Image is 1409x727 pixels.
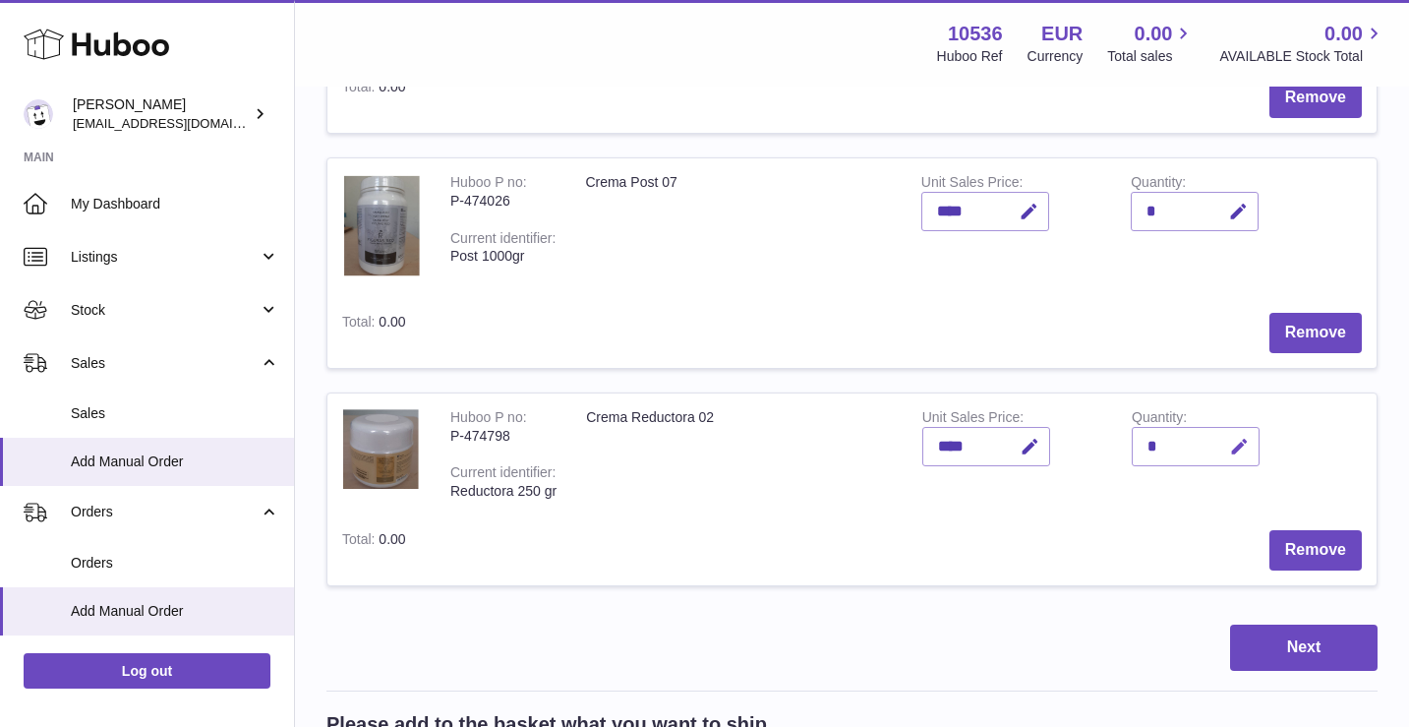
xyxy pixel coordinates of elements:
[1135,21,1173,47] span: 0.00
[73,115,289,131] span: [EMAIL_ADDRESS][DOMAIN_NAME]
[71,404,279,423] span: Sales
[24,99,53,129] img: riberoyepescamila@hotmail.com
[1230,625,1378,671] button: Next
[342,79,379,99] label: Total
[922,409,1024,430] label: Unit Sales Price
[342,173,421,278] img: Crema Post 07
[450,230,556,251] div: Current identifier
[342,314,379,334] label: Total
[1131,174,1186,195] label: Quantity
[379,79,405,94] span: 0.00
[1107,47,1195,66] span: Total sales
[73,95,250,133] div: [PERSON_NAME]
[948,21,1003,47] strong: 10536
[1324,21,1363,47] span: 0.00
[379,531,405,547] span: 0.00
[450,174,527,195] div: Huboo P no
[1219,47,1385,66] span: AVAILABLE Stock Total
[71,301,259,320] span: Stock
[1132,409,1187,430] label: Quantity
[71,354,259,373] span: Sales
[450,247,556,266] div: Post 1000gr
[570,158,906,298] td: Crema Post 07
[342,408,421,489] img: Crema Reductora 02
[1219,21,1385,66] a: 0.00 AVAILABLE Stock Total
[1027,47,1084,66] div: Currency
[71,503,259,521] span: Orders
[450,482,557,501] div: Reductora 250 gr
[571,394,907,515] td: Crema Reductora 02
[71,554,279,573] span: Orders
[71,602,279,621] span: Add Manual Order
[450,409,527,430] div: Huboo P no
[921,174,1023,195] label: Unit Sales Price
[71,195,279,213] span: My Dashboard
[342,531,379,552] label: Total
[1041,21,1083,47] strong: EUR
[450,192,556,211] div: P-474026
[379,314,405,330] span: 0.00
[450,427,557,446] div: P-474798
[450,464,556,485] div: Current identifier
[71,248,259,267] span: Listings
[1269,530,1362,571] button: Remove
[937,47,1003,66] div: Huboo Ref
[1269,313,1362,353] button: Remove
[1269,78,1362,118] button: Remove
[71,453,279,471] span: Add Manual Order
[24,653,270,689] a: Log out
[1107,21,1195,66] a: 0.00 Total sales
